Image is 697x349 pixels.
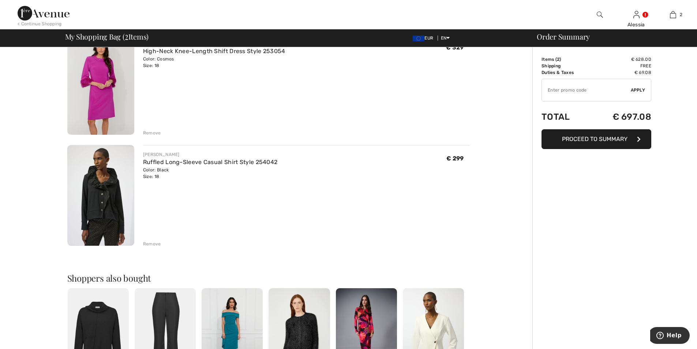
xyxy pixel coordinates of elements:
[18,6,70,21] img: 1ère Avenue
[618,21,654,29] div: Alessia
[143,151,278,158] div: [PERSON_NAME]
[591,56,651,63] td: € 628.00
[528,33,693,40] div: Order Summary
[680,11,682,18] span: 2
[597,10,603,19] img: search the website
[143,48,285,55] a: High-Neck Knee-Length Shift Dress Style 253054
[67,34,134,135] img: High-Neck Knee-Length Shift Dress Style 253054
[413,36,436,41] span: EUR
[446,155,464,162] span: € 299
[670,10,676,19] img: My Bag
[655,10,691,19] a: 2
[67,145,134,246] img: Ruffled Long-Sleeve Casual Shirt Style 254042
[413,36,424,41] img: Euro
[125,31,128,41] span: 2
[542,79,631,101] input: Promo code
[562,135,627,142] span: Proceed to Summary
[542,56,591,63] td: Items ( )
[441,36,450,41] span: EN
[446,44,464,51] span: € 329
[542,63,591,69] td: Shipping
[18,21,62,27] div: < Continue Shopping
[633,11,640,18] a: Sign In
[143,56,285,69] div: Color: Cosmos Size: 18
[143,241,161,247] div: Remove
[591,104,651,129] td: € 697.08
[67,274,470,282] h2: Shoppers also bought
[631,87,645,93] span: Apply
[65,33,149,40] span: My Shopping Bag ( Items)
[143,130,161,136] div: Remove
[542,104,591,129] td: Total
[143,159,278,166] a: Ruffled Long-Sleeve Casual Shirt Style 254042
[542,129,651,149] button: Proceed to Summary
[542,69,591,76] td: Duties & Taxes
[650,327,690,345] iframe: Opens a widget where you can find more information
[143,167,278,180] div: Color: Black Size: 18
[633,10,640,19] img: My Info
[557,57,559,62] span: 2
[591,63,651,69] td: Free
[591,69,651,76] td: € 69.08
